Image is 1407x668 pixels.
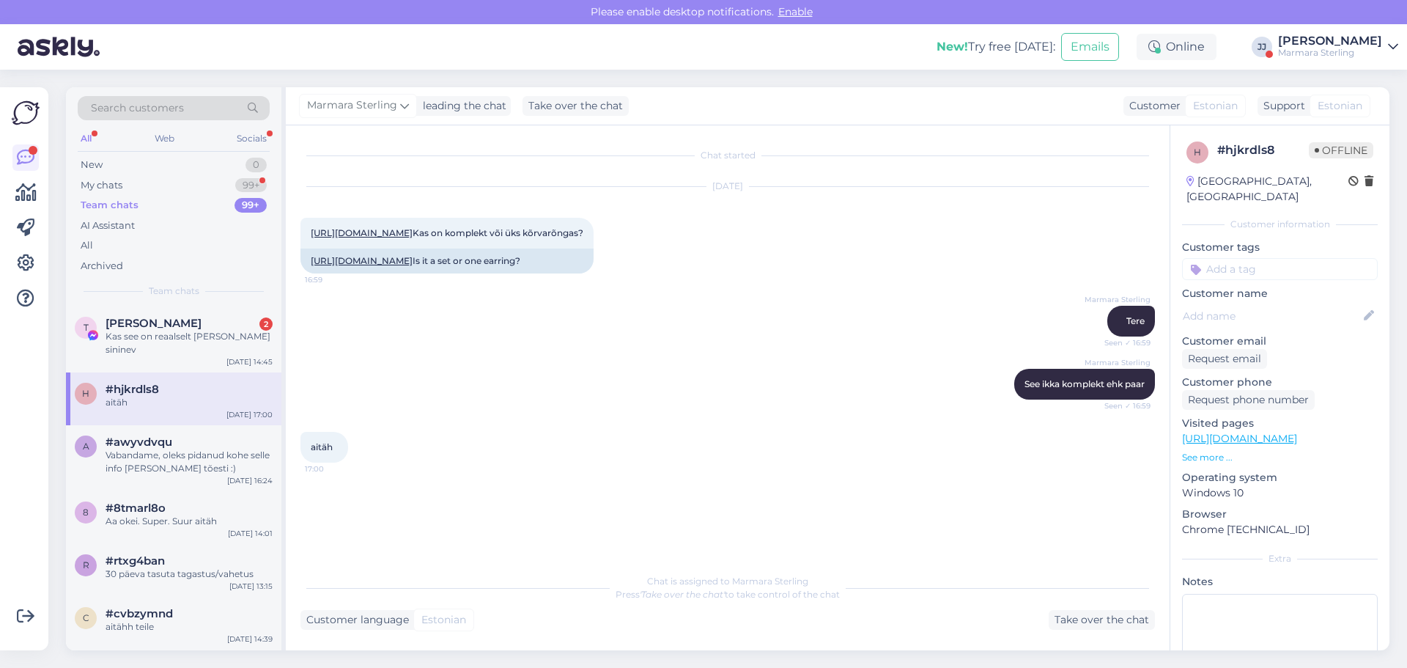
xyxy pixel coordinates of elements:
[640,589,725,600] i: 'Take over the chat'
[1193,98,1238,114] span: Estonian
[300,249,594,274] div: Is it a set or one earring?
[1096,400,1151,411] span: Seen ✓ 16:59
[1182,451,1378,464] p: See more ...
[81,158,103,172] div: New
[235,178,267,193] div: 99+
[1183,308,1361,324] input: Add name
[1085,294,1151,305] span: Marmara Sterling
[84,322,89,333] span: T
[417,98,506,114] div: leading the chat
[300,612,409,628] div: Customer language
[1182,286,1378,301] p: Customer name
[78,129,95,148] div: All
[1182,507,1378,522] p: Browser
[311,227,413,238] a: [URL][DOMAIN_NAME]
[106,330,273,356] div: Kas see on reaalselt [PERSON_NAME] sininev
[1126,315,1145,326] span: Tere
[83,507,89,518] span: 8
[1182,470,1378,485] p: Operating system
[1182,390,1315,410] div: Request phone number
[226,356,273,367] div: [DATE] 14:45
[83,612,89,623] span: c
[1182,485,1378,501] p: Windows 10
[1309,142,1373,158] span: Offline
[227,475,273,486] div: [DATE] 16:24
[82,388,89,399] span: h
[647,576,808,587] span: Chat is assigned to Marmara Sterling
[1024,378,1145,389] span: See ikka komplekt ehk paar
[1182,574,1378,590] p: Notes
[1318,98,1362,114] span: Estonian
[106,568,273,581] div: 30 päeva tasuta tagastus/vahetus
[1182,416,1378,431] p: Visited pages
[81,178,122,193] div: My chats
[1182,218,1378,231] div: Customer information
[106,449,273,475] div: Vabandame, oleks pidanud kohe selle info [PERSON_NAME] tõesti :)
[1194,147,1201,158] span: h
[106,396,273,409] div: aitäh
[234,198,267,213] div: 99+
[774,5,817,18] span: Enable
[106,383,159,396] span: #hjkrdls8
[307,98,397,114] span: Marmara Sterling
[305,463,360,474] span: 17:00
[106,515,273,528] div: Aa okei. Super. Suur aitäh
[937,38,1055,56] div: Try free [DATE]:
[228,528,273,539] div: [DATE] 14:01
[1278,35,1382,47] div: [PERSON_NAME]
[152,129,177,148] div: Web
[1049,610,1155,630] div: Take over the chat
[149,285,199,298] span: Team chats
[81,259,123,274] div: Archived
[305,274,360,285] span: 16:59
[106,554,165,568] span: #rtxg4ban
[1182,258,1378,280] input: Add a tag
[1252,37,1272,57] div: JJ
[311,255,413,266] a: [URL][DOMAIN_NAME]
[245,158,267,172] div: 0
[106,502,166,515] span: #8tmarl8o
[106,620,273,634] div: aitähh teile
[229,581,273,592] div: [DATE] 13:15
[1182,240,1378,255] p: Customer tags
[227,634,273,645] div: [DATE] 14:39
[522,96,629,116] div: Take over the chat
[106,607,173,620] span: #cvbzymnd
[1278,47,1382,59] div: Marmara Sterling
[311,227,583,238] span: Kas on komplekt või üks kõrvarõngas?
[311,441,333,452] span: aitäh
[1186,174,1348,205] div: [GEOGRAPHIC_DATA], [GEOGRAPHIC_DATA]
[1182,375,1378,390] p: Customer phone
[421,612,466,628] span: Estonian
[106,317,202,330] span: Tambet Kattel
[106,436,172,449] span: #awyvdvqu
[1096,337,1151,348] span: Seen ✓ 16:59
[300,180,1155,193] div: [DATE]
[1258,98,1305,114] div: Support
[300,149,1155,162] div: Chat started
[12,99,40,127] img: Askly Logo
[259,318,273,331] div: 2
[83,441,89,452] span: a
[1182,432,1297,445] a: [URL][DOMAIN_NAME]
[616,589,840,600] span: Press to take control of the chat
[937,40,968,54] b: New!
[1182,552,1378,565] div: Extra
[81,238,93,253] div: All
[1182,522,1378,537] p: Chrome [TECHNICAL_ID]
[1182,334,1378,349] p: Customer email
[91,100,184,116] span: Search customers
[1085,357,1151,368] span: Marmara Sterling
[83,559,89,570] span: r
[1061,33,1119,61] button: Emails
[226,409,273,420] div: [DATE] 17:00
[1217,142,1309,159] div: # hjkrdls8
[1182,349,1267,369] div: Request email
[81,219,135,233] div: AI Assistant
[1123,98,1181,114] div: Customer
[81,198,139,213] div: Team chats
[1137,34,1216,60] div: Online
[234,129,270,148] div: Socials
[1278,35,1398,59] a: [PERSON_NAME]Marmara Sterling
